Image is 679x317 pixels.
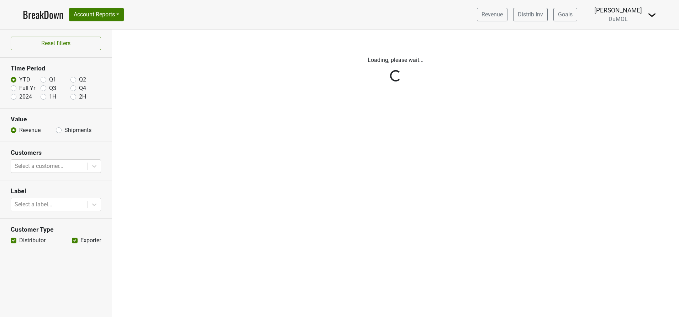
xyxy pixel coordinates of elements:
[23,7,63,22] a: BreakDown
[198,56,593,64] p: Loading, please wait...
[513,8,548,21] a: Distrib Inv
[594,6,642,15] div: [PERSON_NAME]
[609,16,628,22] span: DuMOL
[477,8,507,21] a: Revenue
[553,8,577,21] a: Goals
[648,11,656,19] img: Dropdown Menu
[69,8,124,21] button: Account Reports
